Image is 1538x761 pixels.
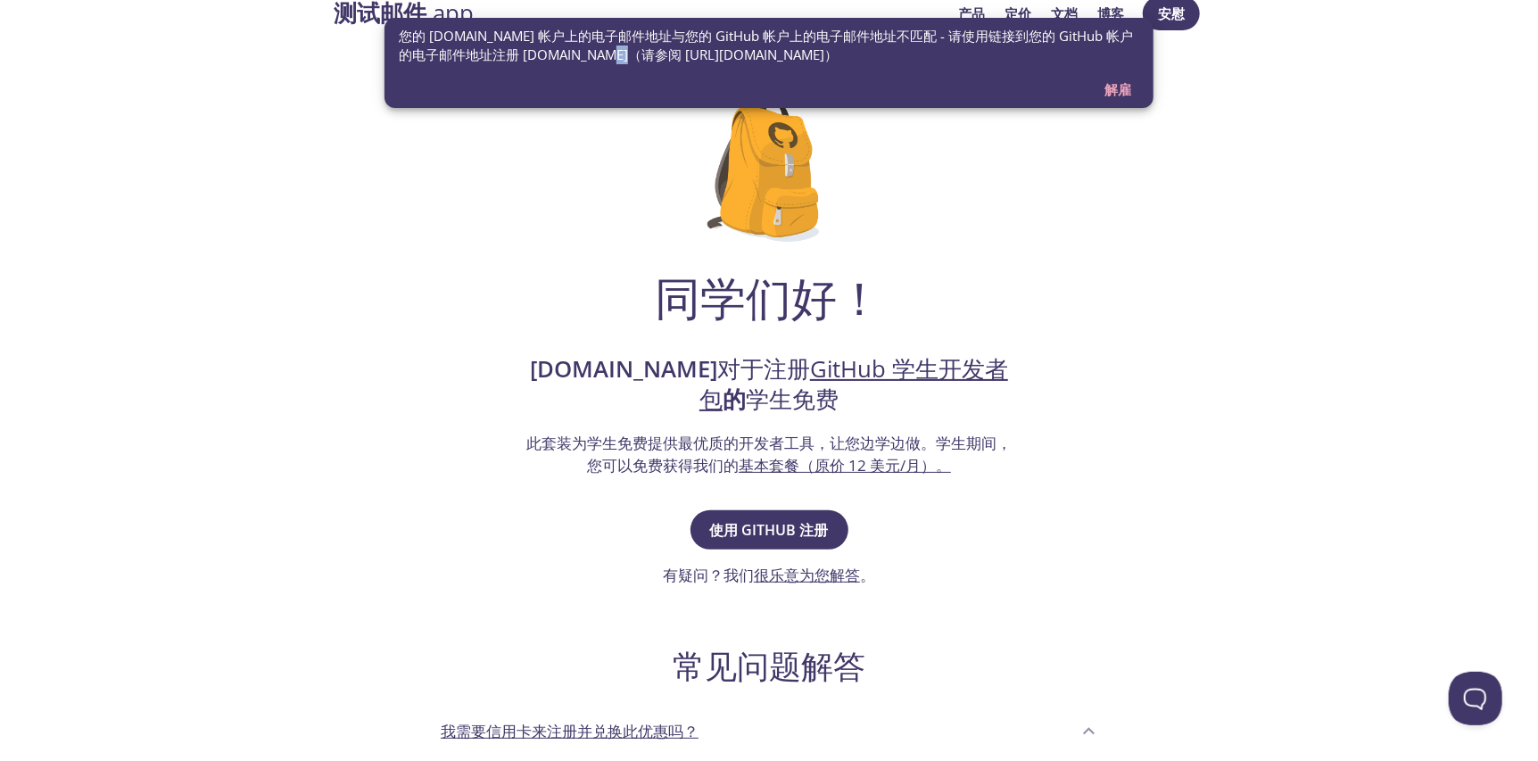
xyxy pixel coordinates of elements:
a: 很乐意为您解答 [754,565,860,585]
font: 常见问题解答 [673,643,865,688]
a: 博客 [1097,2,1124,25]
font: 我需要信用卡来注册并兑换此优惠吗？ [441,721,699,741]
font: 安慰 [1158,4,1185,22]
a: 基本套餐（原价 12 美元/月）。 [739,455,951,476]
font: 有疑问？我们 [663,565,754,585]
font: 博客 [1097,4,1124,22]
font: 使用 GitHub 注册 [710,520,829,540]
font: 学生免费 [746,384,839,415]
iframe: 求助童子军信标 - 开放 [1449,672,1502,725]
font: 文档 [1051,4,1078,22]
a: 定价 [1005,2,1031,25]
button: 使用 GitHub 注册 [690,510,848,550]
button: 解雇 [1089,72,1146,106]
font: [DOMAIN_NAME] [530,353,717,385]
a: 文档 [1051,2,1078,25]
font: 此套装为学生免费提供最优质的开发者工具，让您边学边做。 [526,433,936,453]
font: 解雇 [1104,80,1131,98]
font: 对于注册 [717,353,810,385]
font: 同学们好！ [656,266,883,328]
div: 我需要信用卡来注册并兑换此优惠吗？ [426,707,1112,756]
font: 定价 [1005,4,1031,22]
a: 产品 [958,2,985,25]
font: 的 [723,384,746,415]
font: 产品 [958,4,985,22]
font: 您的 [DOMAIN_NAME] 帐户上的电子邮件地址与您的 GitHub 帐户上的电子邮件地址不匹配 - 请使用链接到您的 GitHub 帐户的电子邮件地址注册 [DOMAIN_NAME]（请... [399,27,1133,63]
font: 。 [860,565,875,585]
a: GitHub 学生开发者包 [699,353,1008,415]
img: github-student-backpack.png [707,99,831,242]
